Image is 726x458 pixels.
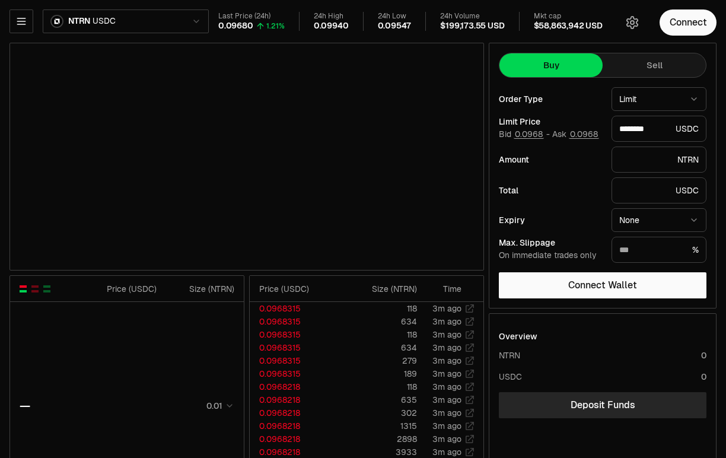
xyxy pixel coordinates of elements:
div: 0.09940 [314,21,349,31]
div: Last Price (24h) [218,12,285,21]
time: 3m ago [432,434,461,444]
td: 634 [337,341,418,354]
time: 3m ago [432,303,461,314]
td: 189 [337,367,418,380]
time: 3m ago [432,447,461,457]
td: 0.0968315 [250,315,337,328]
div: Size ( NTRN ) [346,283,417,295]
td: 0.0968218 [250,380,337,393]
span: Bid - [499,129,550,140]
span: USDC [93,16,115,27]
time: 3m ago [432,316,461,327]
td: 635 [337,393,418,406]
button: 0.01 [203,399,234,413]
div: Mkt cap [534,12,603,21]
td: 0.0968315 [250,341,337,354]
div: — [20,397,30,414]
time: 3m ago [432,355,461,366]
td: 2898 [337,432,418,446]
td: 0.0968218 [250,406,337,419]
td: 0.0968218 [250,393,337,406]
a: Deposit Funds [499,392,706,418]
time: 3m ago [432,381,461,392]
div: Amount [499,155,602,164]
div: Size ( NTRN ) [167,283,234,295]
button: Connect Wallet [499,272,706,298]
td: 302 [337,406,418,419]
div: 24h High [314,12,349,21]
button: Sell [603,53,706,77]
span: Ask [552,129,599,140]
div: % [612,237,706,263]
div: 24h Low [378,12,412,21]
div: $199,173.55 USD [440,21,504,31]
div: USDC [612,177,706,203]
button: None [612,208,706,232]
div: Price ( USDC ) [259,283,336,295]
div: 0 [701,371,706,383]
div: Order Type [499,95,602,103]
div: NTRN [612,147,706,173]
div: Total [499,186,602,195]
div: Expiry [499,216,602,224]
div: 24h Volume [440,12,504,21]
button: 0.0968 [514,129,544,139]
div: USDC [612,116,706,142]
td: 0.0968315 [250,328,337,341]
iframe: Financial Chart [10,43,483,270]
div: NTRN [499,349,520,361]
td: 634 [337,315,418,328]
time: 3m ago [432,368,461,379]
td: 0.0968218 [250,432,337,446]
span: NTRN [68,16,90,27]
div: 1.21% [266,21,285,31]
td: 0.0968218 [250,419,337,432]
div: Time [427,283,461,295]
time: 3m ago [432,342,461,353]
div: Price ( USDC ) [88,283,156,295]
button: Show Buy Orders Only [42,284,52,294]
img: NTRN Logo [52,16,62,27]
div: $58,863,942 USD [534,21,603,31]
td: 0.0968315 [250,302,337,315]
button: Buy [499,53,603,77]
button: Limit [612,87,706,111]
time: 3m ago [432,329,461,340]
button: Show Sell Orders Only [30,284,40,294]
td: 118 [337,302,418,315]
div: 0.09680 [218,21,253,31]
div: 0.09547 [378,21,412,31]
td: 118 [337,328,418,341]
div: Overview [499,330,537,342]
div: USDC [499,371,522,383]
time: 3m ago [432,408,461,418]
div: Max. Slippage [499,238,602,247]
button: Show Buy and Sell Orders [18,284,28,294]
td: 118 [337,380,418,393]
button: Connect [660,9,717,36]
div: Limit Price [499,117,602,126]
div: 0 [701,349,706,361]
time: 3m ago [432,395,461,405]
button: 0.0968 [569,129,599,139]
time: 3m ago [432,421,461,431]
div: On immediate trades only [499,250,602,261]
td: 0.0968315 [250,367,337,380]
td: 1315 [337,419,418,432]
td: 0.0968315 [250,354,337,367]
td: 279 [337,354,418,367]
